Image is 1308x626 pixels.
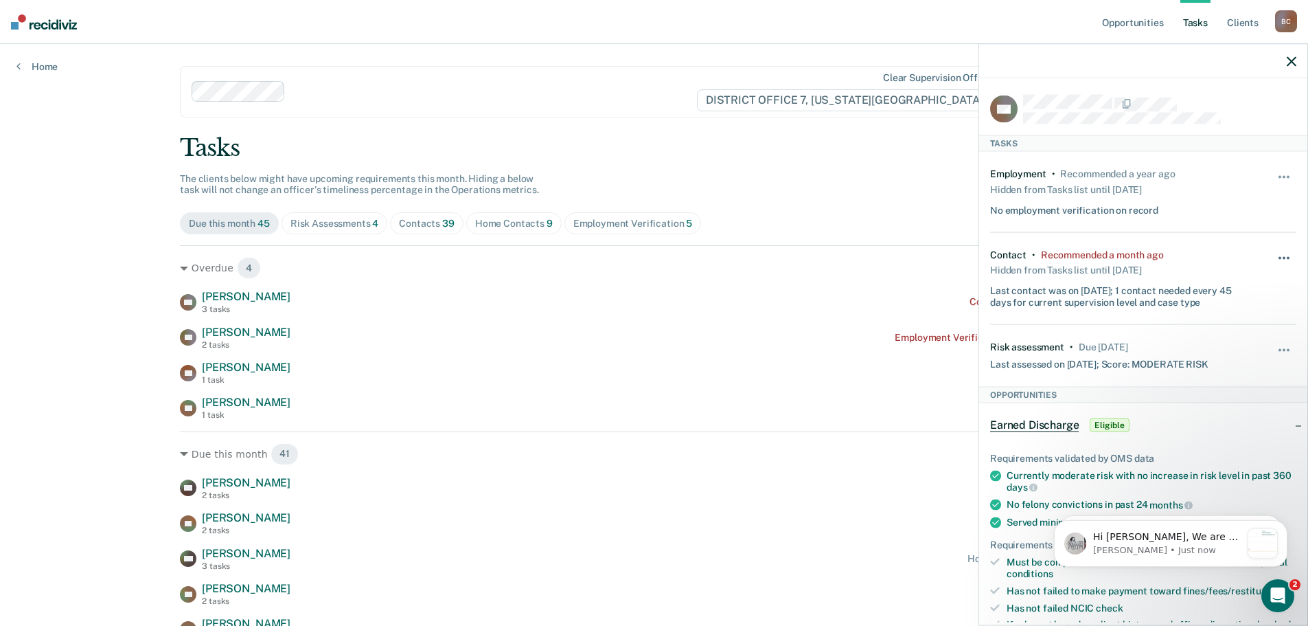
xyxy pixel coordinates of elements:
div: 3 tasks [202,561,290,571]
span: [PERSON_NAME] [202,290,290,303]
span: Earned Discharge [990,418,1079,432]
span: check [1096,602,1123,613]
div: Due in 25 days [1079,341,1128,353]
div: 2 tasks [202,340,290,350]
div: • [1032,249,1035,260]
iframe: Intercom live chat [1261,579,1294,612]
span: days [1007,482,1037,493]
img: Recidiviz [11,14,77,30]
div: Clear supervision officers [883,72,1000,84]
div: Employment [990,168,1046,179]
div: Recommended a month ago [1041,249,1164,260]
div: B C [1275,10,1297,32]
div: • [1052,168,1055,179]
div: Last assessed on [DATE]; Score: MODERATE RISK [990,353,1208,370]
div: Contacts [399,218,455,230]
div: 2 tasks [202,596,290,606]
span: [PERSON_NAME] [202,396,290,409]
div: Served minimum sentence requirements: has served 1 [1007,516,1296,528]
div: Due this month [180,443,1128,465]
div: Hidden from Tasks list until [DATE] [990,260,1142,280]
div: 2 tasks [202,491,290,500]
span: 2 [1289,579,1300,590]
span: fines/fees/restitution [1183,585,1279,596]
span: 39 [442,218,455,229]
div: Requirements validated by OMS data [990,452,1296,464]
span: [PERSON_NAME] [202,361,290,374]
div: Earned DischargeEligible [979,403,1307,447]
span: DISTRICT OFFICE 7, [US_STATE][GEOGRAPHIC_DATA] [697,89,1002,111]
div: Recommended a year ago [1060,168,1175,179]
div: 1 task [202,410,290,420]
div: Has not failed NCIC [1007,602,1296,614]
iframe: Intercom notifications message [1033,493,1308,589]
div: Contact [990,249,1026,260]
span: 4 [372,218,378,229]
div: Contact recommended a month ago [969,296,1128,308]
div: Has not failed to make payment toward [1007,585,1296,596]
div: Home Contacts [475,218,553,230]
div: Home contact recommended [DATE] [967,553,1128,565]
div: Employment Verification recommended a month ago [895,332,1127,344]
a: Home [16,60,58,73]
span: conditions [1007,568,1053,579]
span: [PERSON_NAME] [202,476,290,489]
div: Currently moderate risk with no increase in risk level in past 360 [1007,469,1296,493]
div: Tasks [979,135,1307,151]
div: Requirements to check [990,539,1296,551]
div: Risk Assessments [290,218,379,230]
div: No felony convictions in past 24 [1007,499,1296,511]
div: Tasks [180,134,1128,162]
div: Due this month [189,218,270,230]
span: 45 [257,218,270,229]
span: 4 [237,257,261,279]
div: Opportunities [979,386,1307,403]
div: Hidden from Tasks list until [DATE] [990,179,1142,199]
span: [PERSON_NAME] [202,511,290,524]
span: 41 [271,443,299,465]
div: 2 tasks [202,526,290,535]
div: 3 tasks [202,304,290,314]
span: [PERSON_NAME] [202,547,290,560]
span: Eligible [1090,418,1129,432]
span: [PERSON_NAME] [202,326,290,339]
div: Must be compliant with all court-ordered conditions and special [1007,557,1296,580]
div: No employment verification on record [990,199,1158,216]
span: The clients below might have upcoming requirements this month. Hiding a below task will not chang... [180,173,539,196]
div: 1 task [202,375,290,385]
div: Risk assessment [990,341,1064,353]
span: 5 [686,218,692,229]
div: Overdue [180,257,1128,279]
div: Employment Verification [573,218,693,230]
div: Last contact was on [DATE]; 1 contact needed every 45 days for current supervision level and case... [990,280,1246,309]
span: 9 [547,218,553,229]
span: [PERSON_NAME] [202,582,290,595]
div: • [1070,341,1073,353]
